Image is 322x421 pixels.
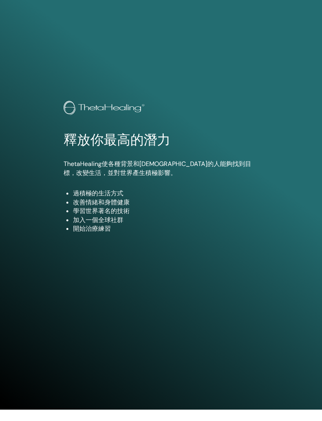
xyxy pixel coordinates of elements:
[73,216,259,224] li: 加入一個全球社群
[73,207,259,215] li: 學習世界著名的技術
[73,224,259,233] li: 開始治療練習
[73,189,259,198] li: 過積極的生活方式
[64,160,259,177] p: ThetaHealing使各種背景和[DEMOGRAPHIC_DATA]的人能夠找到目標，改變生活，並對世界產生積極影響。
[64,132,259,148] h1: 釋放你最高的潛力
[73,198,259,207] li: 改善情緒和身體健康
